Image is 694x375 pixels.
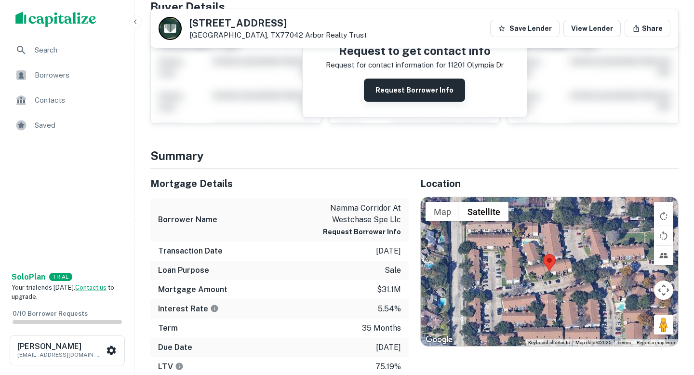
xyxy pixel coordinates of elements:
span: Search [35,44,121,56]
h5: [STREET_ADDRESS] [189,18,367,28]
p: $31.1m [377,284,401,295]
button: Request Borrower Info [323,226,401,238]
span: 0 / 10 Borrower Requests [13,310,88,317]
button: Request Borrower Info [364,79,465,102]
button: Tilt map [654,246,673,265]
h6: Term [158,322,178,334]
button: Toggle fullscreen view [654,202,673,221]
svg: The interest rates displayed on the website are for informational purposes only and may be report... [210,304,219,313]
p: [EMAIL_ADDRESS][DOMAIN_NAME] [17,350,104,359]
h6: Interest Rate [158,303,219,315]
h6: [PERSON_NAME] [17,343,104,350]
a: Terms (opens in new tab) [617,340,631,345]
span: Your trial ends [DATE]. to upgrade. [12,284,114,301]
a: Open this area in Google Maps (opens a new window) [423,334,455,346]
a: Report a map error [637,340,675,345]
a: Arbor Realty Trust [305,31,367,39]
div: TRIAL [49,273,72,281]
p: [DATE] [376,342,401,353]
span: Map data ©2025 [575,340,612,345]
button: Rotate map counterclockwise [654,226,673,245]
strong: Solo Plan [12,272,45,281]
p: [GEOGRAPHIC_DATA], TX77042 [189,31,367,40]
p: Request for contact information for [326,59,446,71]
button: Keyboard shortcuts [528,339,570,346]
p: 5.54% [378,303,401,315]
h6: Mortgage Amount [158,284,227,295]
h4: Request to get contact info [326,42,504,59]
p: 11201 olympia dr [448,59,504,71]
a: Contacts [8,89,127,112]
h5: Location [420,176,679,191]
a: Contact us [75,284,107,291]
button: Map camera controls [654,281,673,300]
button: Rotate map clockwise [654,206,673,226]
svg: LTVs displayed on the website are for informational purposes only and may be reported incorrectly... [175,362,184,371]
button: [PERSON_NAME][EMAIL_ADDRESS][DOMAIN_NAME] [10,335,125,365]
h6: Due Date [158,342,192,353]
span: Contacts [35,94,121,106]
p: namma corridor at westchase spe llc [314,202,401,226]
a: Borrowers [8,64,127,87]
h6: Transaction Date [158,245,223,257]
p: sale [385,265,401,276]
button: Show satellite imagery [459,202,508,221]
h6: LTV [158,361,184,373]
button: Share [625,20,670,37]
p: 75.19% [375,361,401,373]
h4: Summary [150,147,679,164]
a: View Lender [563,20,621,37]
button: Show street map [426,202,459,221]
button: Save Lender [490,20,560,37]
p: [DATE] [376,245,401,257]
a: Search [8,39,127,62]
h5: Mortgage Details [150,176,409,191]
iframe: Chat Widget [646,298,694,344]
span: Borrowers [35,69,121,81]
h6: Loan Purpose [158,265,209,276]
h6: Borrower Name [158,214,217,226]
span: Saved [35,120,121,131]
a: SoloPlan [12,271,45,283]
p: 35 months [362,322,401,334]
img: Google [423,334,455,346]
a: Saved [8,114,127,137]
img: capitalize-logo.png [15,12,96,27]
